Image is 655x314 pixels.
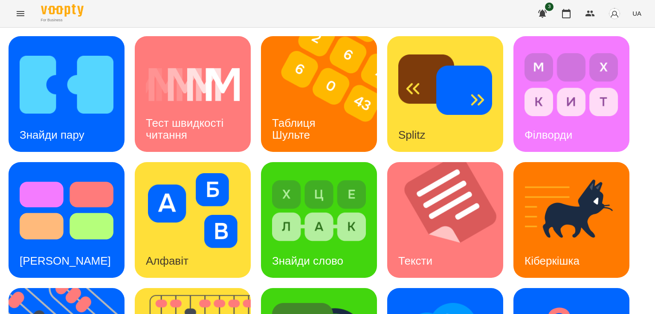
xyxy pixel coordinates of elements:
h3: Знайди слово [272,254,343,267]
a: Знайди словоЗнайди слово [261,162,377,278]
a: Знайди паруЗнайди пару [9,36,125,152]
a: SplitzSplitz [387,36,503,152]
h3: Тексти [398,254,432,267]
img: Splitz [398,47,492,122]
img: Філворди [525,47,618,122]
img: Тексти [387,162,514,278]
a: КіберкішкаКіберкішка [513,162,629,278]
a: ФілвордиФілворди [513,36,629,152]
h3: Тест швидкості читання [146,117,226,141]
img: Алфавіт [146,173,240,248]
a: Таблиця ШультеТаблиця Шульте [261,36,377,152]
img: Voopty Logo [41,4,84,17]
img: Тест Струпа [20,173,113,248]
a: ТекстиТексти [387,162,503,278]
span: UA [632,9,641,18]
img: Таблиця Шульте [261,36,388,152]
h3: Знайди пару [20,128,84,141]
a: АлфавітАлфавіт [135,162,251,278]
img: Кіберкішка [525,173,618,248]
a: Тест Струпа[PERSON_NAME] [9,162,125,278]
h3: [PERSON_NAME] [20,254,111,267]
h3: Алфавіт [146,254,188,267]
button: Menu [10,3,31,24]
img: Знайди слово [272,173,366,248]
img: Тест швидкості читання [146,47,240,122]
img: avatar_s.png [609,8,620,20]
span: 3 [545,3,554,11]
span: For Business [41,17,84,23]
button: UA [629,6,645,21]
h3: Splitz [398,128,426,141]
a: Тест швидкості читанняТест швидкості читання [135,36,251,152]
h3: Таблиця Шульте [272,117,319,141]
img: Знайди пару [20,47,113,122]
h3: Кіберкішка [525,254,580,267]
h3: Філворди [525,128,572,141]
